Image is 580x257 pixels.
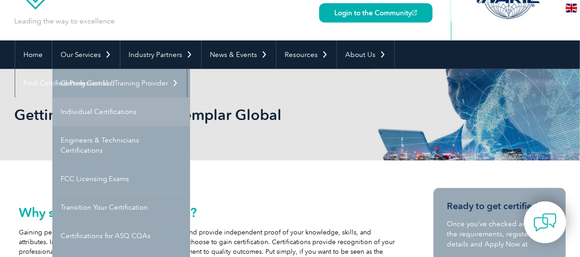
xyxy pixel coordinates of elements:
p: Leading the way to excellence [15,16,115,26]
h2: Why should you get certified? [19,205,396,220]
h1: Getting Certified with Exemplar Global [15,106,367,124]
img: en [566,4,577,12]
a: About Us [337,40,394,69]
a: FCC Licensing Exams [52,165,190,193]
a: Certifications for ASQ CQAs [52,222,190,250]
img: open_square.png [412,10,417,15]
a: Login to the Community [319,3,433,23]
a: Home [15,40,52,69]
a: News & Events [202,40,276,69]
img: contact-chat.png [534,211,557,234]
h3: Ready to get certified? [447,200,552,212]
a: Find Certified Professional / Training Provider [15,69,187,97]
a: Our Services [52,40,120,69]
a: Engineers & Technicians Certifications [52,126,190,165]
a: Industry Partners [120,40,201,69]
a: Individual Certifications [52,97,190,126]
p: Once you’ve checked and met the requirements, register your details and Apply Now at [447,219,552,249]
a: Transition Your Certification [52,193,190,222]
a: Resources [276,40,337,69]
